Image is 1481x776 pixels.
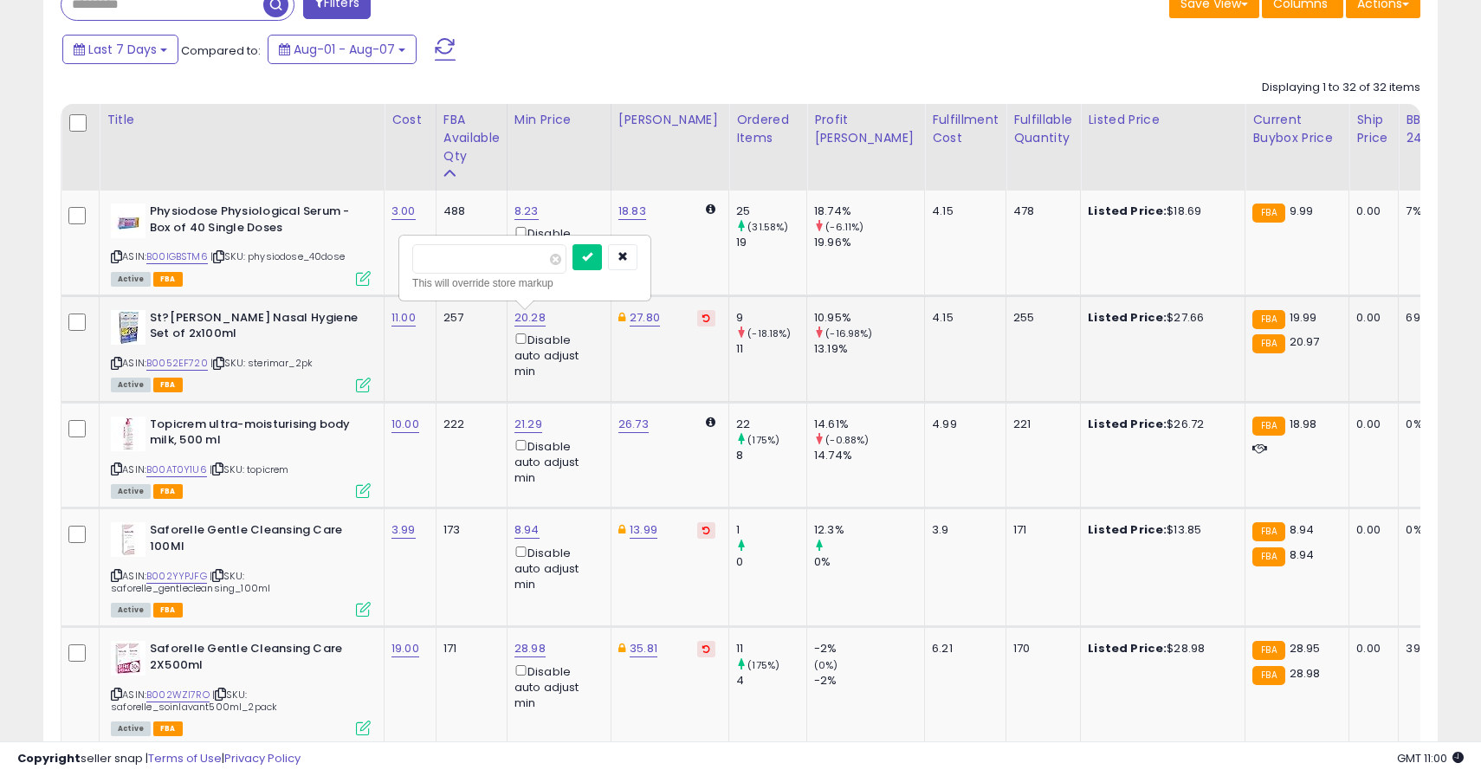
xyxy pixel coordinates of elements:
div: 12.3% [814,522,924,538]
div: [PERSON_NAME] [618,111,721,129]
small: (0%) [814,658,838,672]
div: 69% [1406,310,1463,326]
a: 28.98 [514,640,546,657]
b: Saforelle Gentle Cleansing Care 100Ml [150,522,360,559]
span: 9.99 [1290,203,1314,219]
div: 14.61% [814,417,924,432]
span: Compared to: [181,42,261,59]
a: 8.94 [514,521,540,539]
div: 7% [1406,204,1463,219]
button: Aug-01 - Aug-07 [268,35,417,64]
small: FBA [1252,334,1284,353]
img: 31k1qFsfvzL._SL40_.jpg [111,204,146,238]
a: B0052EF720 [146,356,208,371]
div: Displaying 1 to 32 of 32 items [1262,80,1420,96]
a: 3.00 [391,203,416,220]
span: FBA [153,484,183,499]
div: Disable auto adjust min [514,330,598,380]
div: 19 [736,235,806,250]
small: (175%) [747,658,779,672]
div: 0.00 [1356,310,1385,326]
span: | SKU: topicrem [210,462,289,476]
span: 28.98 [1290,665,1321,682]
div: Fulfillment Cost [932,111,999,147]
span: FBA [153,721,183,736]
button: Last 7 Days [62,35,178,64]
span: Last 7 Days [88,41,157,58]
div: ASIN: [111,641,371,734]
div: $28.98 [1088,641,1232,656]
div: 171 [1013,522,1067,538]
div: $18.69 [1088,204,1232,219]
small: FBA [1252,417,1284,436]
div: Disable auto adjust min [514,662,598,712]
div: 0% [1406,417,1463,432]
span: 28.95 [1290,640,1321,656]
a: 3.99 [391,521,416,539]
a: 21.29 [514,416,542,433]
div: Current Buybox Price [1252,111,1342,147]
div: 18.74% [814,204,924,219]
div: 0.00 [1356,522,1385,538]
div: 39% [1406,641,1463,656]
b: Listed Price: [1088,640,1167,656]
div: 6.21 [932,641,993,656]
div: Disable auto adjust min [514,436,598,487]
span: All listings currently available for purchase on Amazon [111,603,151,618]
span: | SKU: saforelle_gentlecleansing_100ml [111,569,270,595]
div: 0 [736,554,806,570]
a: B00IGBSTM6 [146,249,208,264]
span: FBA [153,603,183,618]
a: 20.28 [514,309,546,327]
div: Listed Price [1088,111,1238,129]
b: Saforelle Gentle Cleansing Care 2X500ml [150,641,360,677]
small: FBA [1252,310,1284,329]
div: This will override store markup [412,275,637,292]
span: | SKU: physiodose_40dose [210,249,345,263]
b: St?[PERSON_NAME] Nasal Hygiene Set of 2x100ml [150,310,360,346]
a: 19.00 [391,640,419,657]
a: 10.00 [391,416,419,433]
div: 488 [443,204,494,219]
div: 13.19% [814,341,924,357]
img: 31jCt6GIGKL._SL40_.jpg [111,522,146,557]
div: 25 [736,204,806,219]
div: 222 [443,417,494,432]
span: FBA [153,378,183,392]
img: 51Gb49EHRSL._SL40_.jpg [111,310,146,345]
span: All listings currently available for purchase on Amazon [111,378,151,392]
div: ASIN: [111,204,371,284]
div: Cost [391,111,429,129]
div: 0% [814,554,924,570]
small: (-0.88%) [825,433,869,447]
small: FBA [1252,204,1284,223]
div: 22 [736,417,806,432]
span: 8.94 [1290,521,1315,538]
small: FBA [1252,666,1284,685]
div: 4.15 [932,310,993,326]
a: 26.73 [618,416,649,433]
b: Listed Price: [1088,521,1167,538]
strong: Copyright [17,750,81,766]
div: 0.00 [1356,417,1385,432]
div: ASIN: [111,522,371,615]
span: All listings currently available for purchase on Amazon [111,721,151,736]
a: 13.99 [630,521,657,539]
div: 478 [1013,204,1067,219]
span: 2025-08-15 11:00 GMT [1397,750,1464,766]
div: $26.72 [1088,417,1232,432]
div: 14.74% [814,448,924,463]
div: Disable auto adjust min [514,223,598,274]
div: 4 [736,673,806,689]
a: B00AT0Y1U6 [146,462,207,477]
small: (175%) [747,433,779,447]
small: (-16.98%) [825,327,872,340]
div: 8 [736,448,806,463]
small: (-18.18%) [747,327,791,340]
div: Profit [PERSON_NAME] [814,111,917,147]
span: | SKU: saforelle_soinlavant500ml_2pack [111,688,277,714]
small: FBA [1252,641,1284,660]
div: 19.96% [814,235,924,250]
span: | SKU: sterimar_2pk [210,356,313,370]
div: ASIN: [111,417,371,497]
